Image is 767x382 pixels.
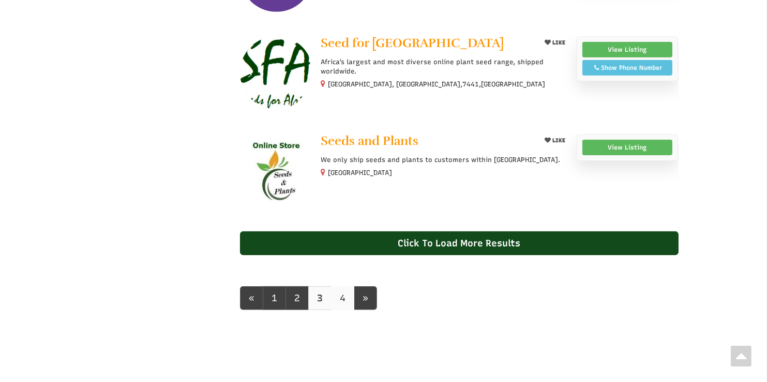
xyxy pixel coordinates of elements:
span: LIKE [551,39,565,46]
span: Seeds and Plants [321,133,418,149]
a: 2 [285,286,309,310]
b: 3 [317,292,323,304]
p: Africa's largest and most diverse online plant seed range, shipped worldwide. [321,57,568,76]
a: next [354,286,377,310]
span: « [249,292,254,304]
div: Show Phone Number [588,63,667,72]
a: 4 [331,286,354,310]
span: LIKE [551,137,565,144]
a: Seed for [GEOGRAPHIC_DATA] [321,36,532,52]
small: [GEOGRAPHIC_DATA], [GEOGRAPHIC_DATA], , [328,80,545,88]
a: 3 [308,286,332,310]
a: 1 [263,286,286,310]
span: [GEOGRAPHIC_DATA] [481,80,545,89]
a: View Listing [582,140,673,155]
img: Seed for Africa [240,36,313,109]
span: » [363,292,368,304]
div: Click To Load More Results [240,231,679,255]
button: LIKE [541,36,569,49]
span: Seed for [GEOGRAPHIC_DATA] [321,35,504,51]
p: We only ship seeds and plants to customers within [GEOGRAPHIC_DATA]. [321,155,568,165]
a: Seeds and Plants [321,134,532,150]
span: [GEOGRAPHIC_DATA] [328,168,392,178]
span: 7441 [462,80,479,89]
button: LIKE [541,134,569,147]
a: View Listing [582,42,673,57]
a: prev [240,286,263,310]
img: Seeds and Plants [240,134,313,207]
